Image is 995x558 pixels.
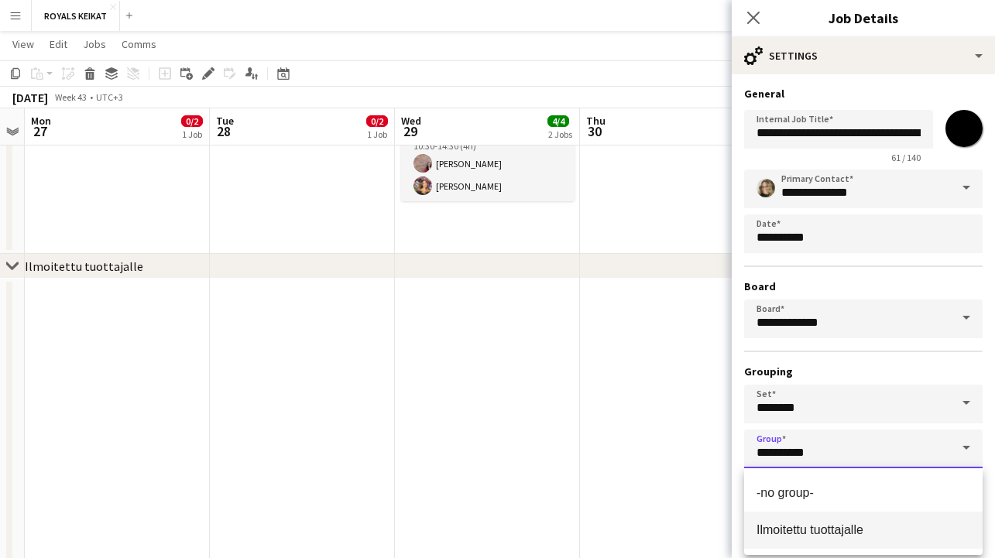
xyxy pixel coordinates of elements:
span: Edit [50,37,67,51]
span: Ilmoitettu tuottajalle [757,523,863,536]
span: Week 43 [51,91,90,103]
span: Mon [31,114,51,128]
div: 2 Jobs [548,128,572,140]
span: Jobs [83,37,106,51]
a: Comms [115,34,163,54]
div: Ilmoitettu tuottajalle [25,258,143,274]
span: Comms [122,37,156,51]
span: 27 [29,122,51,140]
span: -no group- [757,486,814,499]
h3: General [744,87,983,101]
span: 28 [214,122,234,140]
span: 0/2 [366,115,388,127]
span: Wed [401,114,421,128]
a: Edit [43,34,74,54]
span: 30 [584,122,606,140]
span: Tue [216,114,234,128]
div: 1 Job [367,128,387,140]
a: View [6,34,40,54]
div: [DATE] [12,90,48,105]
div: UTC+3 [96,91,123,103]
h3: Job Details [732,8,995,28]
button: ROYALS KEIKAT [32,1,120,31]
span: 0/2 [181,115,203,127]
div: 1 Job [182,128,202,140]
span: 61 / 140 [879,152,933,163]
div: Settings [732,37,995,74]
a: Jobs [77,34,112,54]
app-card-role: Royal2/210:30-14:30 (4h)[PERSON_NAME][PERSON_NAME] [401,126,575,201]
h3: Grouping [744,365,983,378]
span: Thu [586,114,606,128]
span: View [12,37,34,51]
h3: Board [744,279,983,293]
span: 4/4 [547,115,569,127]
span: 29 [399,122,421,140]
